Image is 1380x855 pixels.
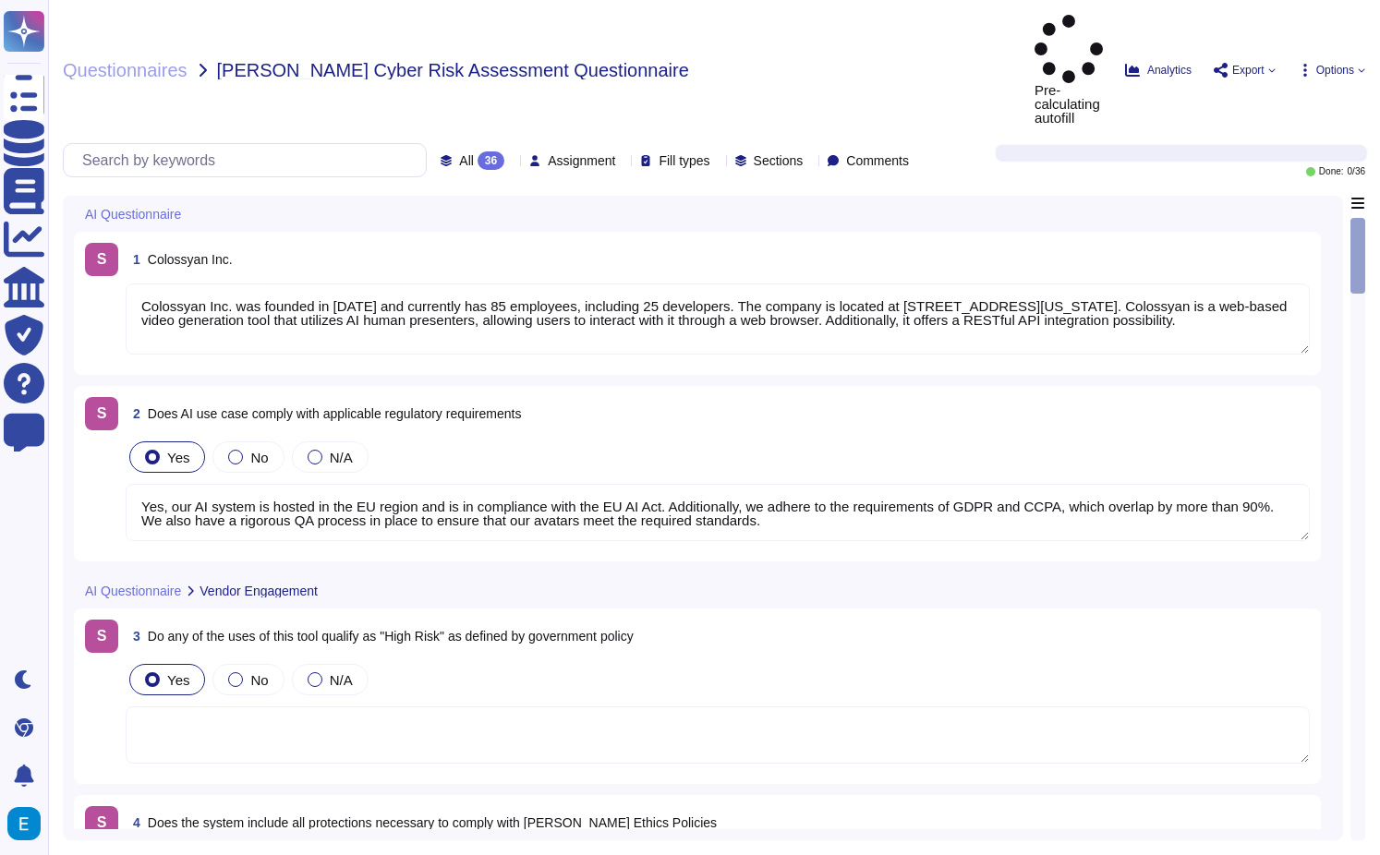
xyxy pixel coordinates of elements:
span: N/A [330,450,353,465]
span: Do any of the uses of this tool qualify as "High Risk" as defined by government policy [148,629,634,644]
span: Yes [167,672,189,688]
span: 4 [126,816,140,829]
span: Analytics [1147,65,1192,76]
button: Analytics [1125,63,1192,78]
textarea: Yes, our AI system is hosted in the EU region and is in compliance with the EU AI Act. Additional... [126,484,1310,541]
img: user [7,807,41,840]
span: AI Questionnaire [85,208,181,221]
div: S [85,806,118,839]
span: Comments [846,154,909,167]
span: Vendor Engagement [200,584,318,597]
span: Yes [167,450,189,465]
span: Questionnaires [63,61,188,79]
span: Pre-calculating autofill [1035,15,1103,125]
span: Colossyan Inc. [148,252,233,267]
span: Export [1232,65,1265,76]
span: [PERSON_NAME] Cyber Risk Assessment Questionnaire [217,61,689,79]
span: Fill types [659,154,709,167]
span: No [250,450,268,465]
input: Search by keywords [73,144,426,176]
span: Does AI use case comply with applicable regulatory requirements [148,406,522,421]
div: S [85,620,118,653]
span: Sections [754,154,804,167]
div: S [85,243,118,276]
span: 3 [126,630,140,643]
span: AI Questionnaire [85,584,181,597]
textarea: Colossyan Inc. was founded in [DATE] and currently has 85 employees, including 25 developers. The... [126,283,1310,355]
button: user [4,803,54,844]
div: 36 [478,151,504,170]
span: 1 [126,253,140,266]
span: N/A [330,672,353,688]
span: Assignment [548,154,615,167]
span: Does the system include all protections necessary to comply with [PERSON_NAME] Ethics Policies [148,815,717,830]
span: All [459,154,474,167]
div: S [85,397,118,430]
span: 2 [126,407,140,420]
span: No [250,672,268,688]
span: Done: [1319,167,1344,176]
span: Options [1316,65,1354,76]
span: 0 / 36 [1348,167,1365,176]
